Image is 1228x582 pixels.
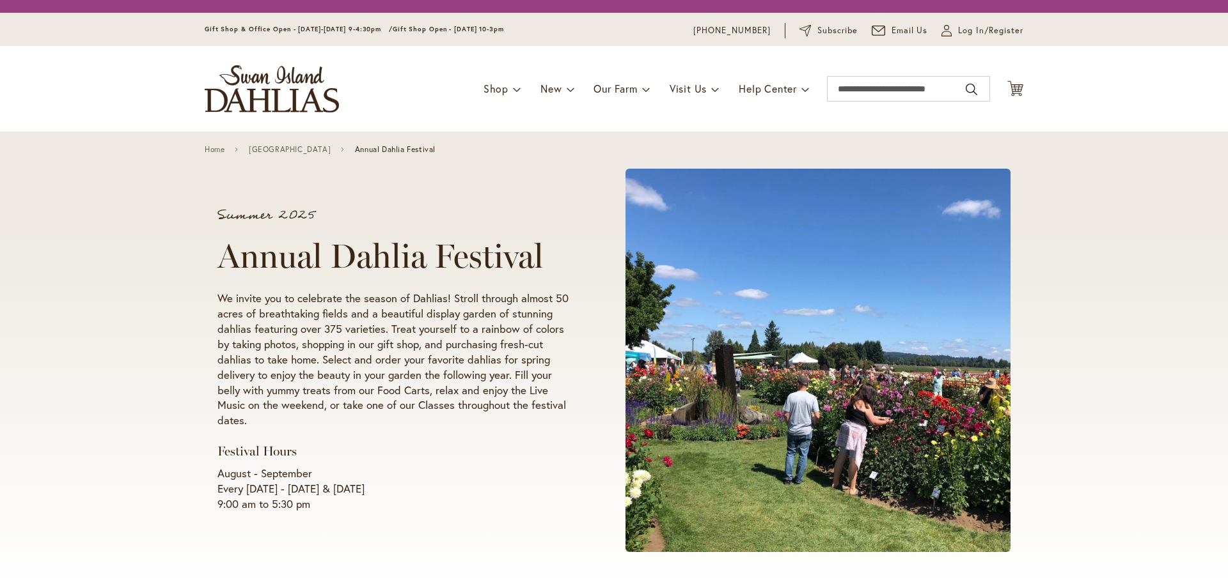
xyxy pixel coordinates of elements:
button: Search [966,79,977,100]
span: Gift Shop Open - [DATE] 10-3pm [393,25,504,33]
p: We invite you to celebrate the season of Dahlias! Stroll through almost 50 acres of breathtaking ... [217,291,577,429]
p: August - September Every [DATE] - [DATE] & [DATE] 9:00 am to 5:30 pm [217,466,577,512]
p: Summer 2025 [217,209,577,222]
a: Home [205,145,224,154]
span: Log In/Register [958,24,1023,37]
span: Visit Us [670,82,707,95]
span: Our Farm [594,82,637,95]
span: Help Center [739,82,797,95]
a: Subscribe [799,24,858,37]
span: New [540,82,562,95]
span: Subscribe [817,24,858,37]
a: [PHONE_NUMBER] [693,24,771,37]
span: Shop [484,82,508,95]
a: store logo [205,65,339,112]
span: Gift Shop & Office Open - [DATE]-[DATE] 9-4:30pm / [205,25,393,33]
span: Annual Dahlia Festival [355,145,436,154]
h1: Annual Dahlia Festival [217,237,577,275]
a: Email Us [872,24,928,37]
span: Email Us [892,24,928,37]
a: Log In/Register [941,24,1023,37]
a: [GEOGRAPHIC_DATA] [249,145,331,154]
h3: Festival Hours [217,443,577,459]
